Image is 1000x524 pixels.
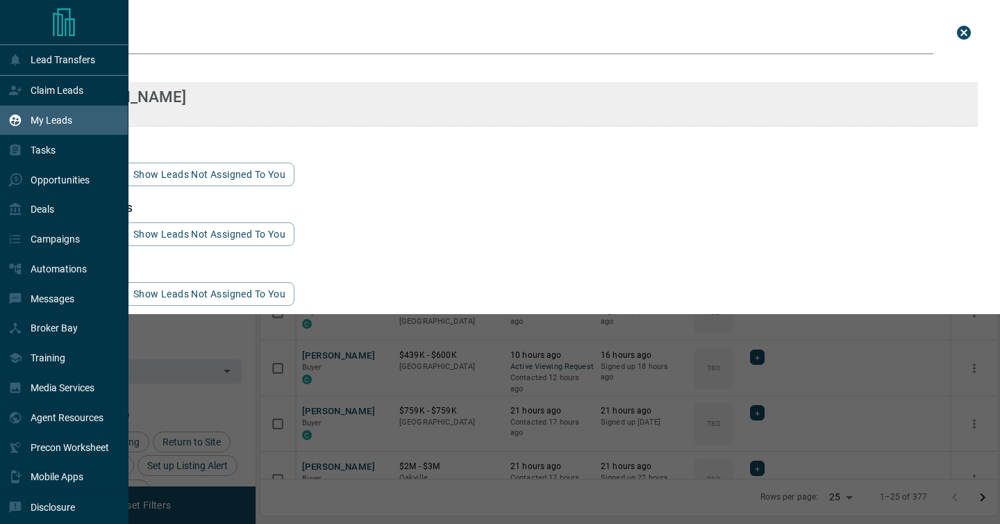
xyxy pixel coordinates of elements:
[53,143,978,154] h3: email matches
[950,19,978,47] button: close search bar
[53,203,978,214] h3: phone matches
[124,163,294,186] button: show leads not assigned to you
[53,263,978,274] h3: id matches
[124,282,294,306] button: show leads not assigned to you
[53,63,978,74] h3: name matches
[124,222,294,246] button: show leads not assigned to you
